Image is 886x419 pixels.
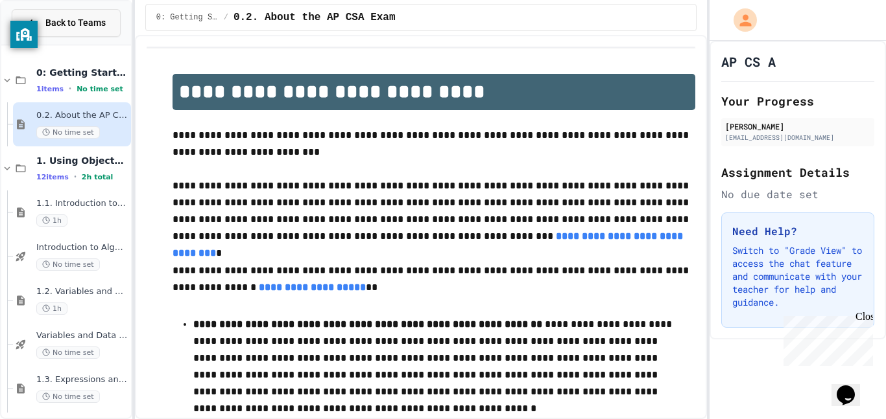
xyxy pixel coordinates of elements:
[36,374,128,385] span: 1.3. Expressions and Output [New]
[36,286,128,297] span: 1.2. Variables and Data Types
[224,12,228,23] span: /
[36,330,128,341] span: Variables and Data Types - Quiz
[69,84,71,94] span: •
[77,85,123,93] span: No time set
[36,346,100,359] span: No time set
[36,173,69,181] span: 12 items
[36,110,128,121] span: 0.2. About the AP CSA Exam
[36,198,128,209] span: 1.1. Introduction to Algorithms, Programming, and Compilers
[5,5,90,82] div: Chat with us now!Close
[82,173,114,181] span: 2h total
[732,223,863,239] h3: Need Help?
[36,67,128,78] span: 0: Getting Started
[732,244,863,309] p: Switch to "Grade View" to access the chat feature and communicate with your teacher for help and ...
[12,9,121,37] button: Back to Teams
[36,242,128,253] span: Introduction to Algorithms, Programming, and Compilers
[36,85,64,93] span: 1 items
[721,92,874,110] h2: Your Progress
[725,120,870,132] div: [PERSON_NAME]
[36,126,100,139] span: No time set
[778,311,873,366] iframe: chat widget
[156,12,219,23] span: 0: Getting Started
[45,16,106,30] span: Back to Teams
[36,391,100,403] span: No time set
[832,367,873,406] iframe: chat widget
[721,163,874,181] h2: Assignment Details
[36,302,67,315] span: 1h
[36,214,67,227] span: 1h
[725,133,870,142] div: [EMAIL_ADDRESS][DOMAIN_NAME]
[721,187,874,202] div: No due date set
[721,52,776,71] h1: AP CS A
[10,21,38,48] button: privacy banner
[233,10,396,25] span: 0.2. About the AP CSA Exam
[74,172,77,182] span: •
[36,258,100,271] span: No time set
[36,155,128,166] span: 1. Using Objects and Methods
[720,5,760,35] div: My Account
